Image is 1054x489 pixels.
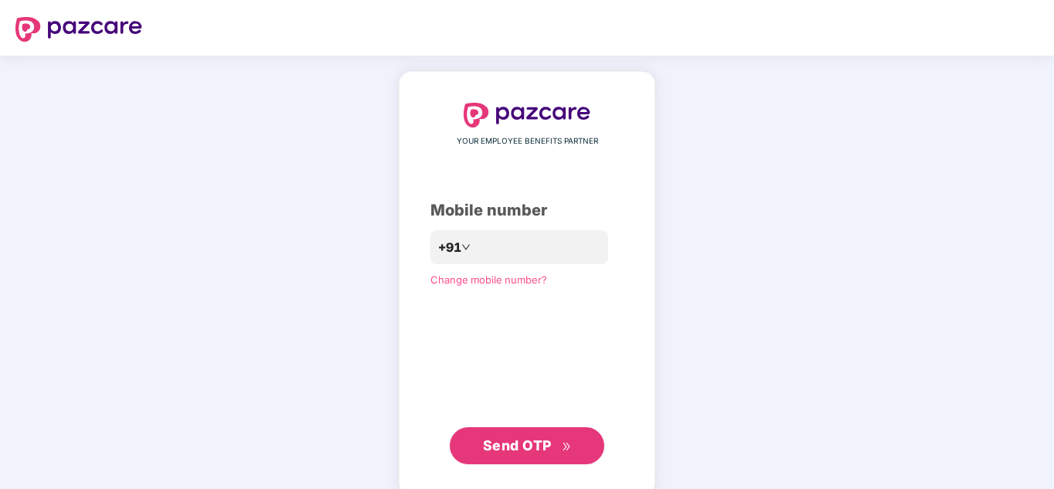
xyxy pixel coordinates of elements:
[438,238,461,257] span: +91
[450,427,604,464] button: Send OTPdouble-right
[464,103,590,127] img: logo
[430,273,547,286] a: Change mobile number?
[430,199,624,222] div: Mobile number
[562,442,572,452] span: double-right
[15,17,142,42] img: logo
[483,437,552,453] span: Send OTP
[457,135,598,148] span: YOUR EMPLOYEE BENEFITS PARTNER
[461,243,471,252] span: down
